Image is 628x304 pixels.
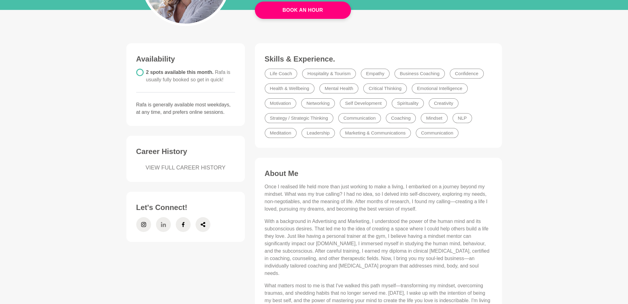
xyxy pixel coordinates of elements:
h3: Career History [136,147,235,156]
a: Share [196,217,210,232]
h3: Let's Connect! [136,203,235,212]
h3: About Me [265,169,492,178]
p: Once I realised life held more than just working to make a living, I embarked on a journey beyond... [265,183,492,213]
span: 2 spots available this month. [146,70,230,82]
a: Facebook [176,217,191,232]
p: Rafa is generally available most weekdays, at any time, and prefers online sessions. [136,101,235,116]
a: Instagram [136,217,151,232]
a: Book An Hour [255,2,351,19]
h3: Skills & Experience. [265,54,492,64]
p: With a background in Advertising and Marketing, I understood the power of the human mind and its ... [265,218,492,277]
a: LinkedIn [156,217,171,232]
a: VIEW FULL CAREER HISTORY [136,164,235,172]
h3: Availability [136,54,235,64]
